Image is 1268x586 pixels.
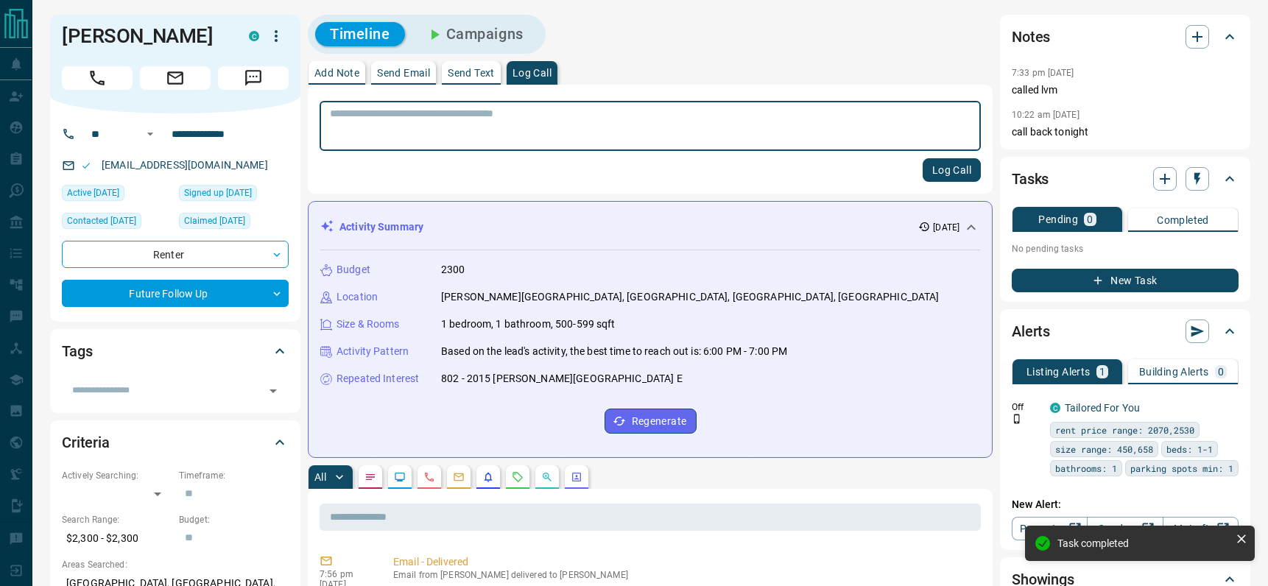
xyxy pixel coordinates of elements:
[1055,461,1117,476] span: bathrooms: 1
[411,22,538,46] button: Campaigns
[1012,82,1239,98] p: called lvm
[337,289,378,305] p: Location
[393,554,975,570] p: Email - Delivered
[62,513,172,526] p: Search Range:
[393,570,975,580] p: Email from [PERSON_NAME] delivered to [PERSON_NAME]
[1012,269,1239,292] button: New Task
[513,68,552,78] p: Log Call
[102,159,268,171] a: [EMAIL_ADDRESS][DOMAIN_NAME]
[67,186,119,200] span: Active [DATE]
[1012,68,1074,78] p: 7:33 pm [DATE]
[1012,314,1239,349] div: Alerts
[62,213,172,233] div: Tue Aug 12 2025
[179,469,289,482] p: Timeframe:
[62,469,172,482] p: Actively Searching:
[179,513,289,526] p: Budget:
[1012,25,1050,49] h2: Notes
[263,381,283,401] button: Open
[62,66,133,90] span: Call
[571,471,582,483] svg: Agent Actions
[441,344,787,359] p: Based on the lead's activity, the best time to reach out is: 6:00 PM - 7:00 PM
[1099,367,1105,377] p: 1
[1055,442,1153,456] span: size range: 450,658
[933,221,959,234] p: [DATE]
[62,339,92,363] h2: Tags
[339,219,423,235] p: Activity Summary
[320,213,980,241] div: Activity Summary[DATE]
[62,558,289,571] p: Areas Searched:
[1012,517,1088,540] a: Property
[62,333,289,369] div: Tags
[453,471,465,483] svg: Emails
[1026,367,1091,377] p: Listing Alerts
[1012,320,1050,343] h2: Alerts
[249,31,259,41] div: condos.ca
[337,262,370,278] p: Budget
[1012,161,1239,197] div: Tasks
[337,371,419,386] p: Repeated Interest
[67,213,136,228] span: Contacted [DATE]
[448,68,495,78] p: Send Text
[1012,167,1049,191] h2: Tasks
[62,24,227,48] h1: [PERSON_NAME]
[1012,400,1041,414] p: Off
[377,68,430,78] p: Send Email
[62,431,110,454] h2: Criteria
[1012,238,1239,260] p: No pending tasks
[482,471,494,483] svg: Listing Alerts
[62,185,172,205] div: Tue Aug 12 2025
[364,471,376,483] svg: Notes
[1012,110,1079,120] p: 10:22 am [DATE]
[1012,497,1239,512] p: New Alert:
[1012,414,1022,424] svg: Push Notification Only
[184,186,252,200] span: Signed up [DATE]
[1130,461,1233,476] span: parking spots min: 1
[1087,517,1163,540] a: Condos
[141,125,159,143] button: Open
[1065,402,1140,414] a: Tailored For You
[314,68,359,78] p: Add Note
[179,185,289,205] div: Mon Aug 11 2025
[923,158,981,182] button: Log Call
[1166,442,1213,456] span: beds: 1-1
[1055,423,1194,437] span: rent price range: 2070,2530
[62,280,289,307] div: Future Follow Up
[512,471,524,483] svg: Requests
[184,213,245,228] span: Claimed [DATE]
[1139,367,1209,377] p: Building Alerts
[179,213,289,233] div: Mon Aug 11 2025
[62,241,289,268] div: Renter
[1218,367,1224,377] p: 0
[1038,214,1078,225] p: Pending
[1157,215,1209,225] p: Completed
[315,22,405,46] button: Timeline
[1163,517,1239,540] a: Mr.Loft
[62,526,172,551] p: $2,300 - $2,300
[394,471,406,483] svg: Lead Browsing Activity
[441,371,683,386] p: 802 - 2015 [PERSON_NAME][GEOGRAPHIC_DATA] E
[1057,537,1230,549] div: Task completed
[320,569,371,579] p: 7:56 pm
[62,425,289,460] div: Criteria
[1012,19,1239,54] div: Notes
[1050,403,1060,413] div: condos.ca
[337,317,400,332] p: Size & Rooms
[441,317,616,332] p: 1 bedroom, 1 bathroom, 500-599 sqft
[1087,214,1093,225] p: 0
[541,471,553,483] svg: Opportunities
[441,262,465,278] p: 2300
[605,409,697,434] button: Regenerate
[1012,124,1239,140] p: call back tonight
[337,344,409,359] p: Activity Pattern
[140,66,211,90] span: Email
[314,472,326,482] p: All
[423,471,435,483] svg: Calls
[441,289,939,305] p: [PERSON_NAME][GEOGRAPHIC_DATA], [GEOGRAPHIC_DATA], [GEOGRAPHIC_DATA], [GEOGRAPHIC_DATA]
[218,66,289,90] span: Message
[81,160,91,171] svg: Email Valid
